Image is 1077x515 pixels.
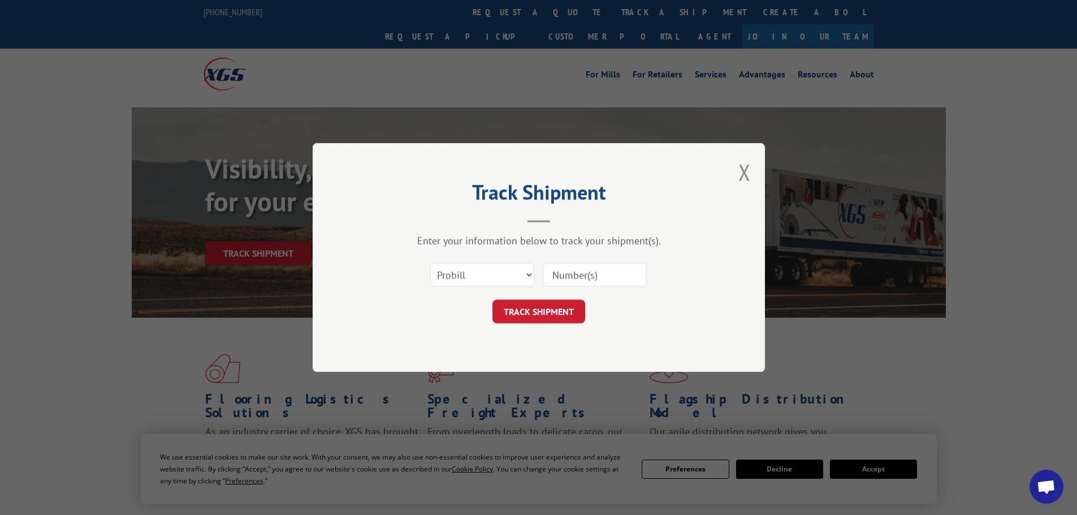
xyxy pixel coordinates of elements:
button: TRACK SHIPMENT [492,300,585,323]
h2: Track Shipment [369,184,708,206]
div: Open chat [1030,470,1063,504]
div: Enter your information below to track your shipment(s). [369,234,708,247]
button: Close modal [738,157,751,187]
input: Number(s) [543,263,647,287]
